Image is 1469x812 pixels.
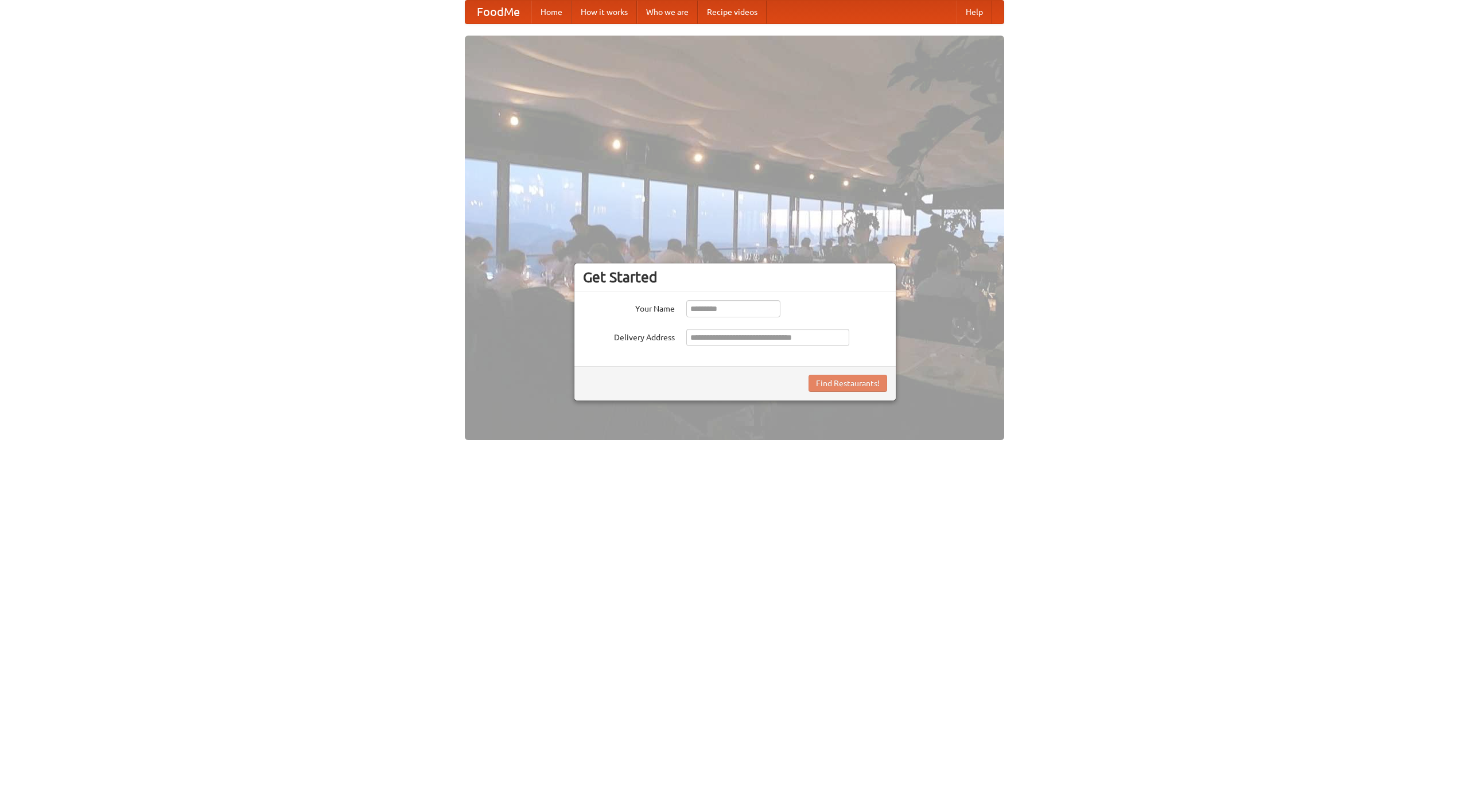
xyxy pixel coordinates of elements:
label: Your Name [583,300,675,314]
a: Who we are [637,1,698,24]
a: FoodMe [465,1,531,24]
a: Recipe videos [698,1,767,24]
a: Help [957,1,992,24]
a: Home [531,1,572,24]
label: Delivery Address [583,329,675,343]
h3: Get Started [583,269,887,286]
a: How it works [572,1,637,24]
button: Find Restaurants! [809,375,887,392]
